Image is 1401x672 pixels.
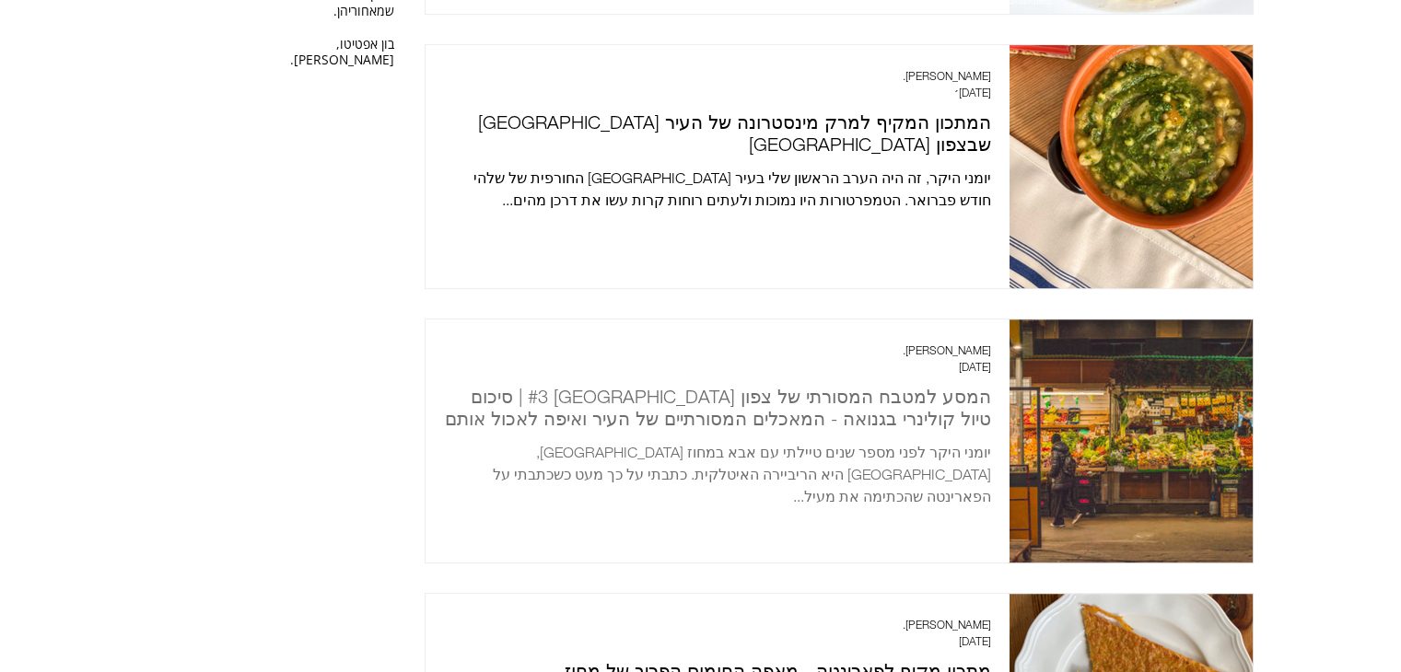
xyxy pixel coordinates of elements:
[903,617,991,631] span: רועי ג.
[1009,319,1254,563] img: המסע למטבח המסורתי של צפון איטליה #3 | סיכום טיול קולינרי בגנואה - המאכלים המסורתיים של העיר ואיפ...
[959,359,991,374] span: 22 במרץ
[444,386,991,430] h2: המסע למטבח המסורתי של צפון [GEOGRAPHIC_DATA] #3 | סיכום טיול קולינרי בגנואה - המאכלים המסורתיים ש...
[959,633,991,648] span: 2 במרץ
[903,68,991,83] span: רועי ג.
[444,441,991,507] div: יומני היקר לפני מספר שנים טיילתי עם אבא במחוז [GEOGRAPHIC_DATA], [GEOGRAPHIC_DATA] היא הריביירה ה...
[444,111,991,156] h2: המתכון המקיף למרק מינסטרונה של העיר [GEOGRAPHIC_DATA] שבצפון [GEOGRAPHIC_DATA]
[954,85,991,99] span: 6 באפר׳
[444,385,991,441] a: המסע למטבח המסורתי של צפון [GEOGRAPHIC_DATA] #3 | סיכום טיול קולינרי בגנואה - המאכלים המסורתיים ש...
[444,167,991,211] div: יומני היקר, זה היה הערב הראשון שלי בעיר [GEOGRAPHIC_DATA] החורפית של שלהי חודש פברואר. הטמפרטורות...
[1009,44,1254,289] img: המתכון המקיף למרק מינסטרונה של העיר גנואה שבצפון איטליה
[903,342,991,357] span: רועי ג.
[444,110,991,167] a: המתכון המקיף למרק מינסטרונה של העיר [GEOGRAPHIC_DATA] שבצפון [GEOGRAPHIC_DATA]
